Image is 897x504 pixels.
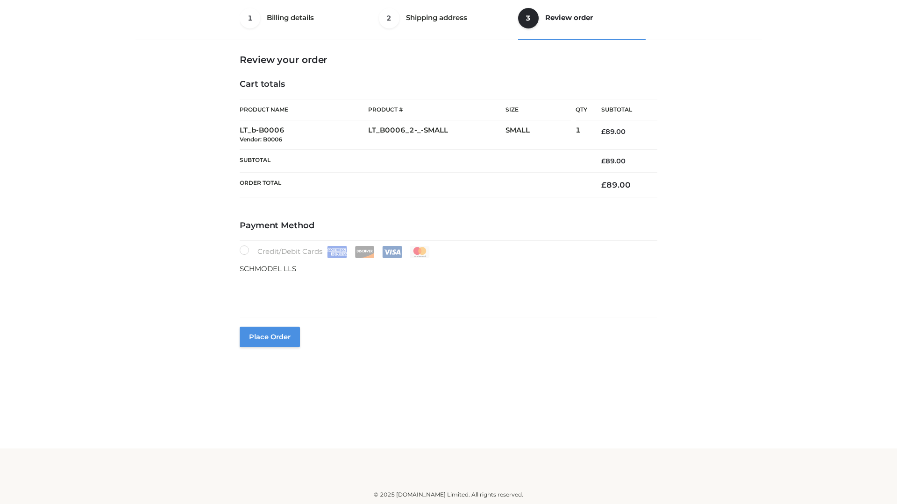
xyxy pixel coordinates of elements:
[238,273,655,307] iframe: Secure payment input frame
[601,127,626,136] bdi: 89.00
[327,246,347,258] img: Amex
[240,79,657,90] h4: Cart totals
[240,263,657,275] p: SCHMODEL LLS
[505,120,576,150] td: SMALL
[240,136,282,143] small: Vendor: B0006
[601,157,605,165] span: £
[505,99,571,120] th: Size
[382,246,402,258] img: Visa
[601,127,605,136] span: £
[576,99,587,120] th: Qty
[410,246,430,258] img: Mastercard
[601,180,606,189] span: £
[240,99,368,120] th: Product Name
[576,120,587,150] td: 1
[240,173,587,197] th: Order Total
[355,246,375,258] img: Discover
[601,180,631,189] bdi: 89.00
[368,120,505,150] td: LT_B0006_2-_-SMALL
[240,327,300,347] button: Place order
[240,245,431,258] label: Credit/Debit Cards
[587,99,657,120] th: Subtotal
[240,149,587,172] th: Subtotal
[240,120,368,150] td: LT_b-B0006
[240,54,657,65] h3: Review your order
[139,490,758,499] div: © 2025 [DOMAIN_NAME] Limited. All rights reserved.
[368,99,505,120] th: Product #
[601,157,626,165] bdi: 89.00
[240,221,657,231] h4: Payment Method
